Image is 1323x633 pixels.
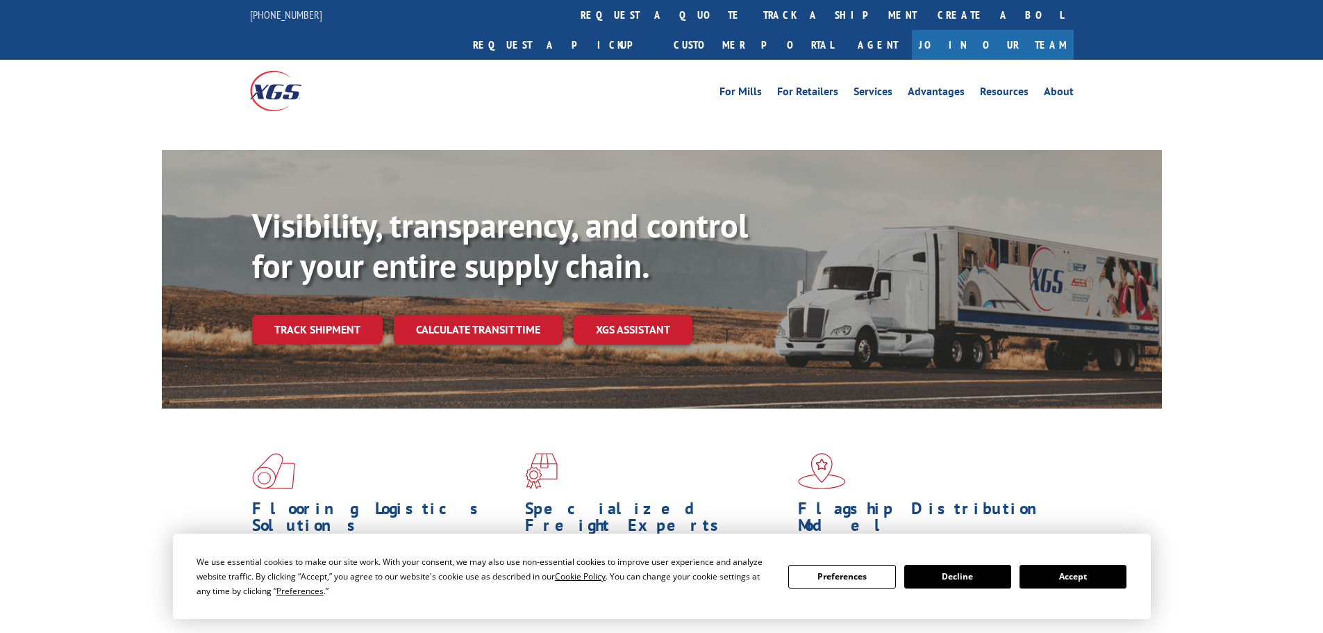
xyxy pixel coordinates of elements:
[197,554,772,598] div: We use essential cookies to make our site work. With your consent, we may also use non-essential ...
[173,534,1151,619] div: Cookie Consent Prompt
[844,30,912,60] a: Agent
[250,8,322,22] a: [PHONE_NUMBER]
[777,86,838,101] a: For Retailers
[252,204,748,287] b: Visibility, transparency, and control for your entire supply chain.
[788,565,895,589] button: Preferences
[798,500,1060,541] h1: Flagship Distribution Model
[980,86,1029,101] a: Resources
[904,565,1011,589] button: Decline
[854,86,892,101] a: Services
[276,585,324,597] span: Preferences
[252,453,295,489] img: xgs-icon-total-supply-chain-intelligence-red
[719,86,762,101] a: For Mills
[1044,86,1074,101] a: About
[394,315,563,345] a: Calculate transit time
[252,315,383,344] a: Track shipment
[663,30,844,60] a: Customer Portal
[908,86,965,101] a: Advantages
[252,500,515,541] h1: Flooring Logistics Solutions
[798,453,846,489] img: xgs-icon-flagship-distribution-model-red
[463,30,663,60] a: Request a pickup
[525,453,558,489] img: xgs-icon-focused-on-flooring-red
[912,30,1074,60] a: Join Our Team
[555,570,606,582] span: Cookie Policy
[1020,565,1126,589] button: Accept
[525,500,788,541] h1: Specialized Freight Experts
[574,315,692,345] a: XGS ASSISTANT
